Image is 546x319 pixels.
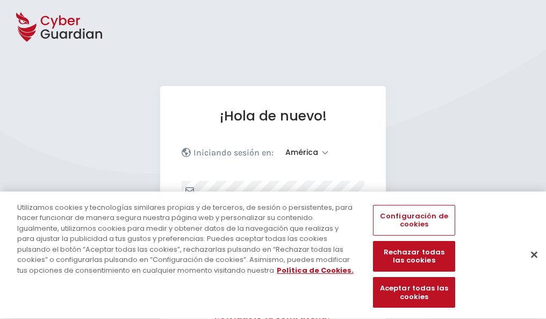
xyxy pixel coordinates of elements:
[277,265,354,275] a: Más información sobre su privacidad, se abre en una nueva pestaña
[193,147,274,158] p: Iniciando sesión en:
[373,242,455,272] button: Rechazar todas las cookies
[373,278,455,308] button: Aceptar todas las cookies
[182,108,364,124] h1: ¡Hola de nuevo!
[373,205,455,236] button: Configuración de cookies
[17,202,357,276] div: Utilizamos cookies y tecnologías similares propias y de terceros, de sesión o persistentes, para ...
[522,243,546,266] button: Cerrar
